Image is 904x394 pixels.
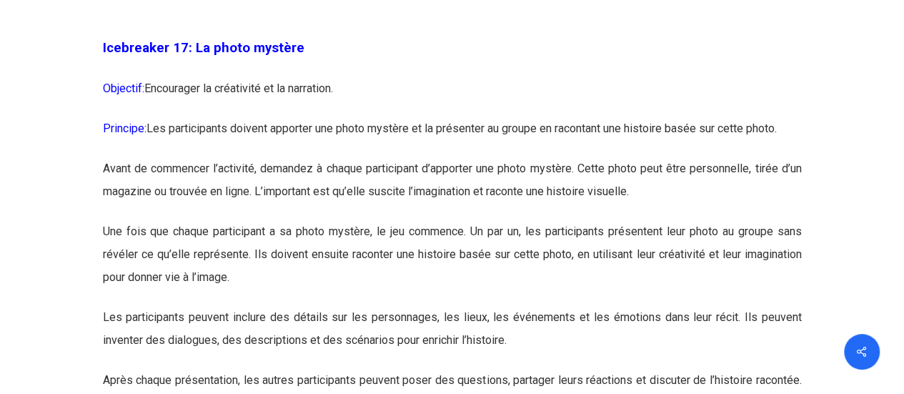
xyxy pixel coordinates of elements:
[103,306,802,369] p: Les participants peuvent inclure des détails sur les personnages, les lieux, les événements et le...
[103,77,802,117] p: Encourager la créativité et la narration.
[103,220,802,306] p: Une fois que chaque participant a sa photo mystère, le jeu commence. Un par un, les participants ...
[103,157,802,220] p: Avant de commencer l’activité, demandez à chaque participant d’apporter une photo mystère. Cette ...
[103,117,802,157] p: Les participants doivent apporter une photo mystère et la présenter au groupe en racontant une hi...
[103,40,304,56] span: Icebreaker 17: La photo mystère
[103,122,146,135] span: Principe:
[103,82,144,95] span: Objectif:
